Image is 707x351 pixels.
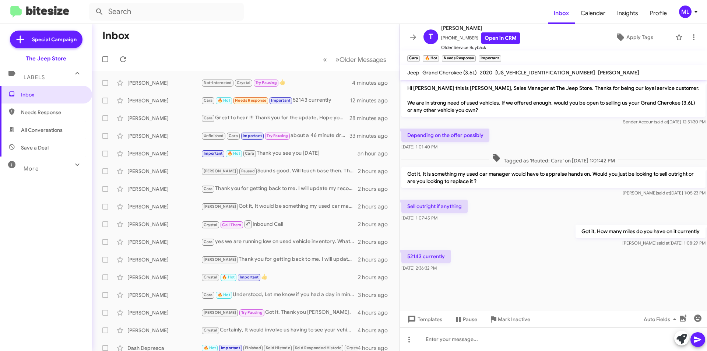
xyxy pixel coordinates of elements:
[256,80,277,85] span: Try Pausing
[204,257,236,262] span: [PERSON_NAME]
[201,96,350,105] div: 52143 currently
[201,185,358,193] div: Thank you for getting back to me. I will update my records.
[228,151,240,156] span: 🔥 Hot
[463,313,477,326] span: Pause
[401,200,468,213] p: Sell outright if anything
[201,131,349,140] div: about a 46 minute drive depending on where you are located in [GEOGRAPHIC_DATA]. Let me know if y...
[127,132,201,140] div: [PERSON_NAME]
[204,80,232,85] span: Not-Interested
[548,3,575,24] a: Inbox
[201,326,358,334] div: Certainly, It would involve us having to see your vehicle hands on to determine trade value. When...
[127,238,201,246] div: [PERSON_NAME]
[401,167,706,188] p: Got it, It is something my used car manager would have to appraise hands on. Would you just be lo...
[201,149,358,158] div: Thank you see you [DATE]
[441,44,520,51] span: Older Service Buyback
[201,167,358,175] div: Sounds good, Will touch base then. Thank you !
[201,78,352,87] div: 👍
[201,273,358,281] div: 👍
[358,274,394,281] div: 2 hours ago
[127,309,201,316] div: [PERSON_NAME]
[644,3,673,24] a: Profile
[319,52,391,67] nav: Page navigation example
[400,313,448,326] button: Templates
[480,69,492,76] span: 2020
[204,222,217,227] span: Crystal
[204,169,236,173] span: [PERSON_NAME]
[401,144,437,150] span: [DATE] 1:01:40 PM
[401,265,437,271] span: [DATE] 2:36:32 PM
[204,292,213,297] span: Cara
[127,221,201,228] div: [PERSON_NAME]
[237,80,250,85] span: Crystal
[127,291,201,299] div: [PERSON_NAME]
[24,74,45,81] span: Labels
[204,116,213,120] span: Cara
[481,32,520,44] a: Open in CRM
[201,238,358,246] div: yes we are running low on used vehicle inventory. What kind of pickup ?
[127,185,201,193] div: [PERSON_NAME]
[401,215,437,221] span: [DATE] 1:07:45 PM
[201,114,349,122] div: Great to hear !!! Thank you for the update, Hope you continue to enjoy it !
[218,98,230,103] span: 🔥 Hot
[89,3,244,21] input: Search
[266,345,290,350] span: Sold Historic
[429,31,433,43] span: T
[358,203,394,210] div: 2 hours ago
[352,79,394,87] div: 4 minutes ago
[679,6,692,18] div: ML
[21,144,49,151] span: Save a Deal
[204,204,236,209] span: [PERSON_NAME]
[358,327,394,334] div: 4 hours ago
[358,221,394,228] div: 2 hours ago
[235,98,266,103] span: Needs Response
[611,3,644,24] a: Insights
[349,115,394,122] div: 28 minutes ago
[32,36,77,43] span: Special Campaign
[495,69,595,76] span: [US_VEHICLE_IDENTIFICATION_NUMBER]
[24,165,39,172] span: More
[401,81,706,117] p: Hi [PERSON_NAME] this is [PERSON_NAME], Sales Manager at The Jeep Store. Thanks for being our loy...
[358,256,394,263] div: 2 hours ago
[204,328,217,333] span: Crystal
[623,119,706,124] span: Sender Account [DATE] 12:51:30 PM
[347,345,360,350] span: Crystal
[127,203,201,210] div: [PERSON_NAME]
[241,169,255,173] span: Paused
[241,310,263,315] span: Try Pausing
[21,109,84,116] span: Needs Response
[204,186,213,191] span: Cara
[441,24,520,32] span: [PERSON_NAME]
[358,291,394,299] div: 3 hours ago
[626,31,653,44] span: Apply Tags
[358,168,394,175] div: 2 hours ago
[201,308,358,317] div: Got it. Thank you [PERSON_NAME].
[127,327,201,334] div: [PERSON_NAME]
[201,202,358,211] div: Got it, It would be something my used car manager would have to check out hands on. Are you looki...
[204,98,213,103] span: Cara
[657,240,669,246] span: said at
[102,30,130,42] h1: Inbox
[442,55,476,62] small: Needs Response
[358,238,394,246] div: 2 hours ago
[596,31,672,44] button: Apply Tags
[222,222,241,227] span: Call Them
[638,313,685,326] button: Auto Fields
[204,275,217,280] span: Crystal
[204,345,216,350] span: 🔥 Hot
[655,119,668,124] span: said at
[127,274,201,281] div: [PERSON_NAME]
[271,98,290,103] span: Important
[406,313,442,326] span: Templates
[21,91,84,98] span: Inbox
[10,31,82,48] a: Special Campaign
[229,133,238,138] span: Cara
[267,133,288,138] span: Try Pausing
[401,250,451,263] p: 52143 currently
[358,309,394,316] div: 4 hours ago
[407,55,420,62] small: Cara
[358,150,394,157] div: an hour ago
[201,220,358,229] div: Inbound Call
